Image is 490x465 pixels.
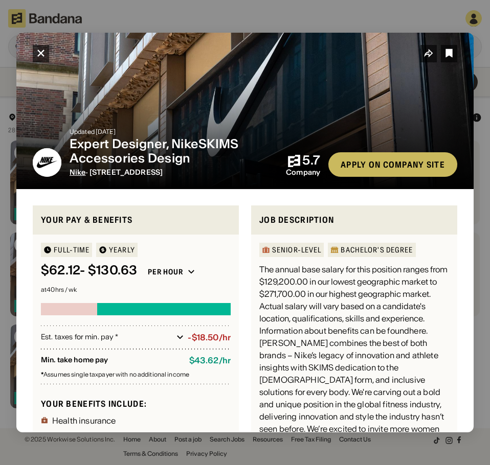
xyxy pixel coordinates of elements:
[41,371,231,378] div: Assumes single taxpayer with no additional income
[109,246,135,253] div: YEARLY
[33,148,61,177] img: Nike logo
[341,160,445,169] div: Apply on company site
[41,399,231,409] div: Your benefits include:
[189,356,231,365] div: $ 43.62 / hr
[54,246,90,253] div: Full-time
[52,416,116,425] div: Health insurance
[70,168,86,177] span: Nike
[52,432,116,440] div: Dental insurance
[41,356,181,365] div: Min. take home pay
[70,168,278,177] div: · [STREET_ADDRESS]
[272,246,321,253] div: Senior-Level
[302,153,320,168] div: 5.7
[41,332,172,342] div: Est. taxes for min. pay *
[259,324,449,337] div: Information about benefits can be found .
[41,263,138,278] div: $ 62.12 - $130.63
[41,214,231,226] div: Your pay & benefits
[148,267,184,276] div: Per hour
[286,168,320,177] div: Company
[259,337,449,459] div: [PERSON_NAME] combines the best of both brands – Nike’s legacy of innovation and athlete insights...
[41,287,231,293] div: at 40 hrs / wk
[341,246,413,253] div: Bachelor's Degree
[259,214,449,226] div: Job Description
[288,155,300,167] img: Bandana logo
[70,129,278,135] div: Updated [DATE]
[409,325,426,336] a: here
[188,333,231,342] div: -$18.50/hr
[70,137,278,167] div: Expert Designer, NikeSKIMS Accessories Design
